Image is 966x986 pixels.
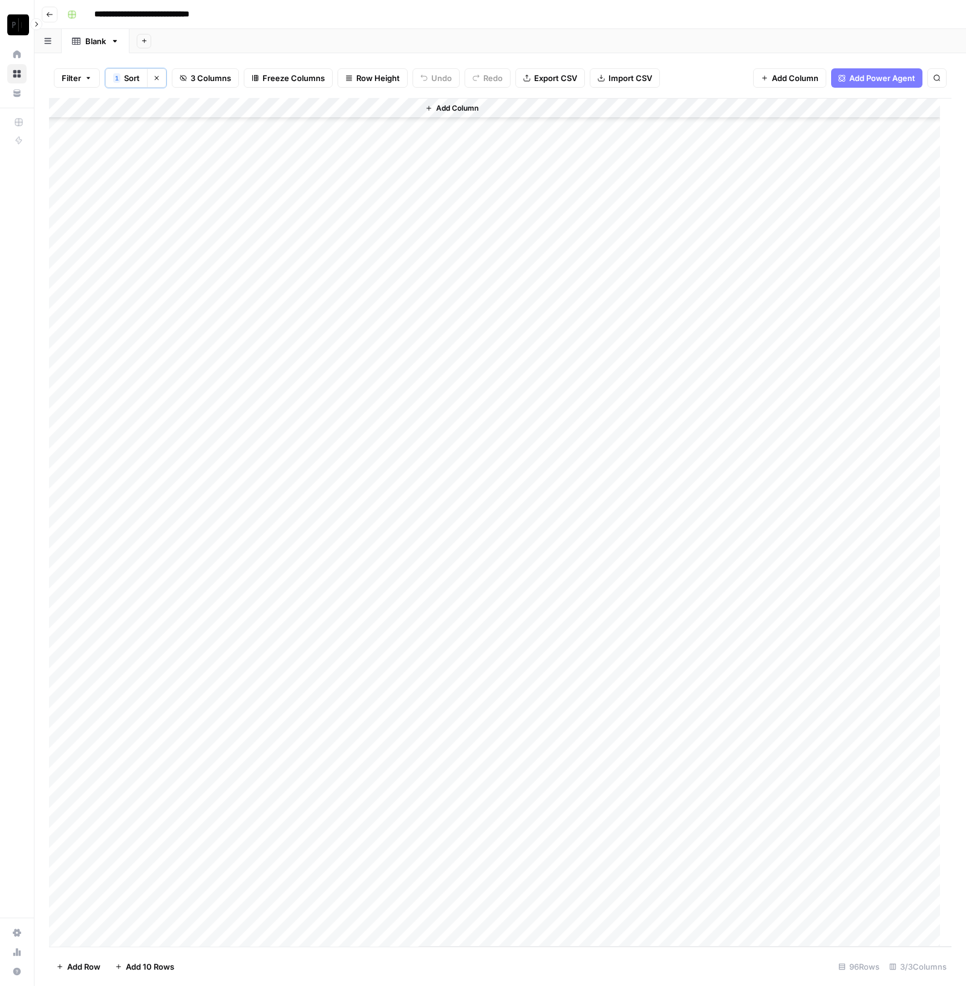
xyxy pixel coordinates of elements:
[62,72,81,84] span: Filter
[191,72,231,84] span: 3 Columns
[436,103,478,114] span: Add Column
[7,83,27,103] a: Your Data
[413,68,460,88] button: Undo
[753,68,826,88] button: Add Column
[172,68,239,88] button: 3 Columns
[7,10,27,40] button: Workspace: Paragon Intel - Bill / Ty / Colby R&D
[7,962,27,981] button: Help + Support
[115,73,119,83] span: 1
[431,72,452,84] span: Undo
[884,957,951,976] div: 3/3 Columns
[356,72,400,84] span: Row Height
[62,29,129,53] a: Blank
[263,72,325,84] span: Freeze Columns
[338,68,408,88] button: Row Height
[590,68,660,88] button: Import CSV
[609,72,652,84] span: Import CSV
[105,68,147,88] button: 1Sort
[49,957,108,976] button: Add Row
[54,68,100,88] button: Filter
[124,72,140,84] span: Sort
[7,14,29,36] img: Paragon Intel - Bill / Ty / Colby R&D Logo
[85,35,106,47] div: Blank
[420,100,483,116] button: Add Column
[483,72,503,84] span: Redo
[465,68,511,88] button: Redo
[7,942,27,962] a: Usage
[7,923,27,942] a: Settings
[515,68,585,88] button: Export CSV
[849,72,915,84] span: Add Power Agent
[108,957,181,976] button: Add 10 Rows
[126,961,174,973] span: Add 10 Rows
[7,45,27,64] a: Home
[7,64,27,83] a: Browse
[772,72,818,84] span: Add Column
[534,72,577,84] span: Export CSV
[244,68,333,88] button: Freeze Columns
[834,957,884,976] div: 96 Rows
[67,961,100,973] span: Add Row
[113,73,120,83] div: 1
[831,68,922,88] button: Add Power Agent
